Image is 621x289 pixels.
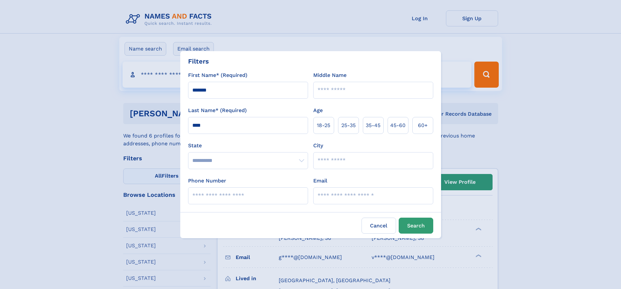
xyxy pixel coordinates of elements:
[313,177,327,185] label: Email
[188,56,209,66] div: Filters
[418,122,428,129] span: 60+
[313,142,323,150] label: City
[366,122,380,129] span: 35‑45
[317,122,330,129] span: 18‑25
[399,218,433,234] button: Search
[313,71,347,79] label: Middle Name
[313,107,323,114] label: Age
[188,177,226,185] label: Phone Number
[188,71,247,79] label: First Name* (Required)
[188,107,247,114] label: Last Name* (Required)
[390,122,406,129] span: 45‑60
[341,122,356,129] span: 25‑35
[188,142,308,150] label: State
[362,218,396,234] label: Cancel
